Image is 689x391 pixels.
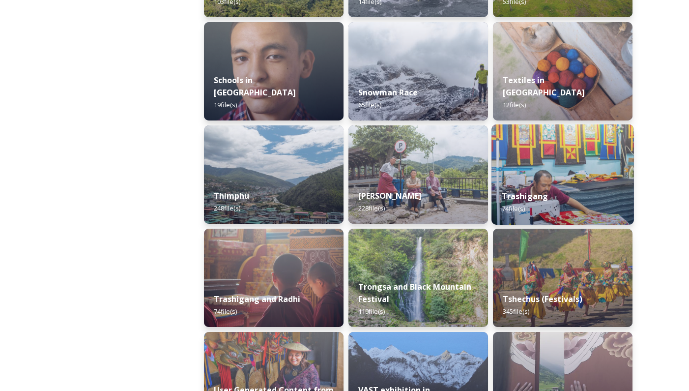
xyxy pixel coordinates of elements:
[358,100,381,109] span: 65 file(s)
[358,307,385,316] span: 119 file(s)
[348,229,488,327] img: 2022-10-01%252018.12.56.jpg
[503,307,529,316] span: 345 file(s)
[214,190,249,201] strong: Thimphu
[493,229,632,327] img: Dechenphu%2520Festival14.jpg
[204,229,344,327] img: Trashigang%2520and%2520Rangjung%2520060723%2520by%2520Amp%2520Sripimanwat-32.jpg
[358,87,418,98] strong: Snowman Race
[493,22,632,120] img: _SCH9806.jpg
[204,125,344,224] img: Thimphu%2520190723%2520by%2520Amp%2520Sripimanwat-43.jpg
[348,22,488,120] img: Snowman%2520Race41.jpg
[358,190,422,201] strong: [PERSON_NAME]
[503,100,526,109] span: 12 file(s)
[214,204,240,212] span: 248 file(s)
[502,191,548,202] strong: Trashigang
[503,75,585,98] strong: Textiles in [GEOGRAPHIC_DATA]
[214,75,296,98] strong: Schools in [GEOGRAPHIC_DATA]
[348,125,488,224] img: Trashi%2520Yangtse%2520090723%2520by%2520Amp%2520Sripimanwat-187.jpg
[204,22,344,120] img: _SCH2151_FINAL_RGB.jpg
[358,204,385,212] span: 228 file(s)
[214,100,237,109] span: 19 file(s)
[491,124,634,225] img: Trashigang%2520and%2520Rangjung%2520060723%2520by%2520Amp%2520Sripimanwat-66.jpg
[214,307,237,316] span: 74 file(s)
[503,294,582,304] strong: Tshechus (Festivals)
[214,294,300,304] strong: Trashigang and Radhi
[502,204,525,213] span: 74 file(s)
[358,281,471,304] strong: Trongsa and Black Mountain Festival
